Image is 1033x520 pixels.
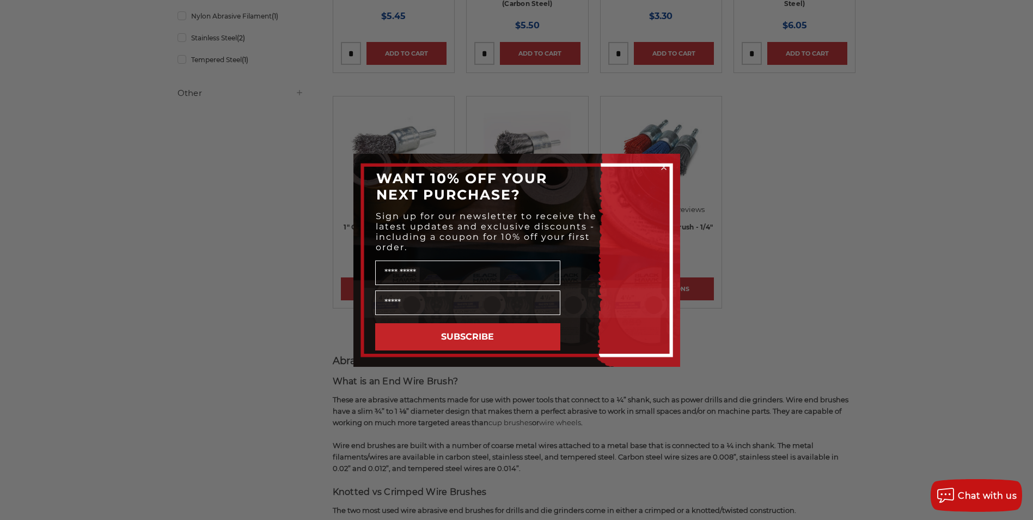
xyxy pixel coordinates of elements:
button: Close dialog [658,162,669,173]
span: Chat with us [958,491,1017,501]
input: Email [375,291,560,315]
button: SUBSCRIBE [375,323,560,350]
span: Sign up for our newsletter to receive the latest updates and exclusive discounts - including a co... [376,211,597,252]
span: WANT 10% OFF YOUR NEXT PURCHASE? [376,170,547,203]
button: Chat with us [931,479,1022,512]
